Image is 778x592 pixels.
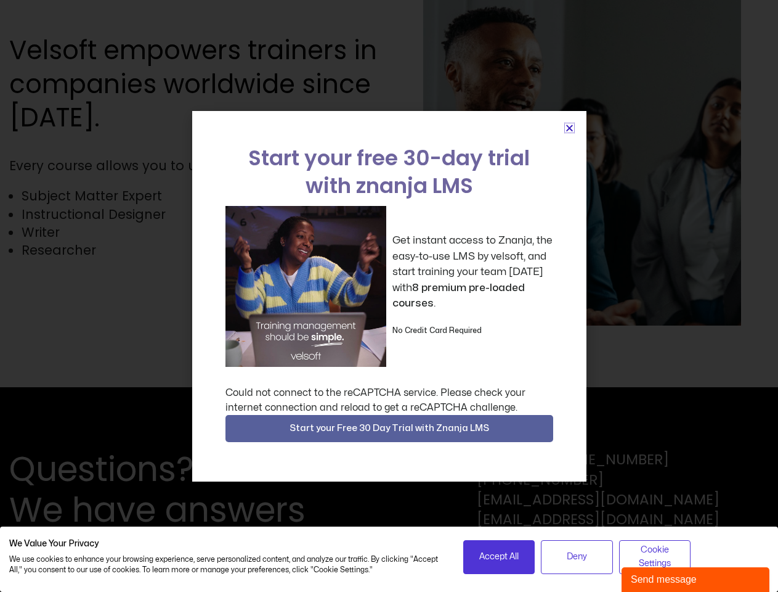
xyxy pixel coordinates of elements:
h2: Start your free 30-day trial with znanja LMS [225,144,553,200]
button: Start your Free 30 Day Trial with Znanja LMS [225,415,553,442]
img: a woman sitting at her laptop dancing [225,206,386,367]
p: We use cookies to enhance your browsing experience, serve personalized content, and analyze our t... [9,554,445,575]
a: Close [565,123,574,133]
div: Could not connect to the reCAPTCHA service. Please check your internet connection and reload to g... [225,385,553,415]
strong: 8 premium pre-loaded courses [392,282,525,309]
strong: No Credit Card Required [392,327,482,334]
span: Deny [567,550,587,564]
button: Accept all cookies [463,540,535,574]
span: Start your Free 30 Day Trial with Znanja LMS [290,421,489,436]
button: Deny all cookies [541,540,613,574]
p: Get instant access to Znanja, the easy-to-use LMS by velsoft, and start training your team [DATE]... [392,232,553,311]
h2: We Value Your Privacy [9,538,445,549]
span: Accept All [479,550,519,564]
button: Adjust cookie preferences [619,540,691,574]
span: Cookie Settings [627,543,683,571]
iframe: chat widget [622,565,772,592]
